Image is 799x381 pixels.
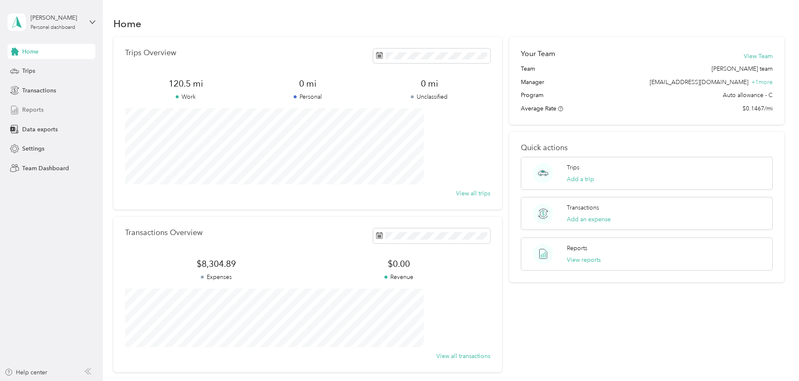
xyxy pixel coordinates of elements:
[521,64,535,73] span: Team
[744,52,773,61] button: View Team
[369,78,490,89] span: 0 mi
[723,91,773,100] span: Auto allowance - C
[125,228,202,237] p: Transactions Overview
[22,105,44,114] span: Reports
[125,92,247,101] p: Work
[752,334,799,381] iframe: Everlance-gr Chat Button Frame
[369,92,490,101] p: Unclassified
[751,79,773,86] span: + 1 more
[125,78,247,89] span: 120.5 mi
[307,273,490,281] p: Revenue
[567,163,579,172] p: Trips
[567,175,594,184] button: Add a trip
[113,19,141,28] h1: Home
[521,91,543,100] span: Program
[125,273,307,281] p: Expenses
[567,203,599,212] p: Transactions
[567,244,587,253] p: Reports
[743,104,773,113] span: $0.1467/mi
[22,164,69,173] span: Team Dashboard
[247,78,369,89] span: 0 mi
[712,64,773,73] span: [PERSON_NAME] team
[22,47,38,56] span: Home
[31,25,75,30] div: Personal dashboard
[521,105,556,112] span: Average Rate
[247,92,369,101] p: Personal
[125,49,176,57] p: Trips Overview
[22,66,35,75] span: Trips
[567,215,611,224] button: Add an expense
[521,49,555,59] h2: Your Team
[22,144,44,153] span: Settings
[521,143,773,152] p: Quick actions
[521,78,544,87] span: Manager
[567,256,601,264] button: View reports
[125,258,307,270] span: $8,304.89
[22,125,58,134] span: Data exports
[436,352,490,361] button: View all transactions
[456,189,490,198] button: View all trips
[307,258,490,270] span: $0.00
[5,368,47,377] button: Help center
[650,79,748,86] span: [EMAIL_ADDRESS][DOMAIN_NAME]
[22,86,56,95] span: Transactions
[31,13,83,22] div: [PERSON_NAME]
